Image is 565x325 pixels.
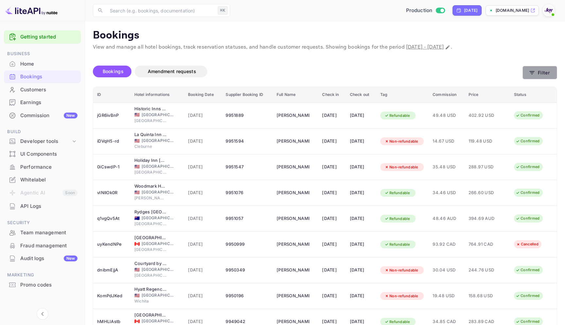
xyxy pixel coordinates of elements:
a: Earnings [4,96,81,108]
span: [DATE] [188,163,218,171]
div: Earnings [4,96,81,109]
div: Courtyard by Marriott Houston Northwest [134,260,167,267]
a: CommissionNew [4,109,81,121]
span: 402.92 USD [469,112,501,119]
th: ID [93,87,130,103]
div: Holiday Inn Lancaster, an IHG Hotel [134,157,167,164]
div: API Logs [20,203,77,210]
a: Home [4,58,81,70]
span: 244.76 USD [469,267,501,274]
span: [DATE] - [DATE] [406,44,444,51]
div: Whitelabel [4,174,81,186]
span: Canada [134,319,140,323]
button: Collapse navigation [37,308,48,320]
a: Promo codes [4,279,81,291]
div: Mary Dal Nogare [277,162,309,172]
div: [DATE] [322,136,342,147]
span: Build [4,128,81,135]
span: Marketing [4,271,81,279]
div: UI Components [4,148,81,161]
div: account-settings tabs [93,66,522,77]
img: With Joy [543,5,554,16]
div: [DATE] [322,265,342,275]
div: [DATE] [350,110,372,121]
a: UI Components [4,148,81,160]
span: Wichita [134,298,167,304]
input: Search (e.g. bookings, documentation) [106,4,215,17]
div: [DATE] [322,239,342,250]
div: 9951547 [226,162,269,172]
div: Team management [20,229,77,237]
div: La Quinta Inn & Suites by Wyndham Cleburne [134,132,167,138]
div: [DATE] [350,265,372,275]
div: [DATE] [322,110,342,121]
span: United States of America [134,113,140,117]
div: Non-refundable [380,163,422,171]
button: Filter [522,66,557,79]
div: New [64,255,77,261]
a: Getting started [20,33,77,41]
span: Amendment requests [148,69,196,74]
div: 9950196 [226,291,269,301]
span: Security [4,219,81,226]
div: jGR6ivBnP [97,110,127,121]
div: 9951594 [226,136,269,147]
span: [GEOGRAPHIC_DATA] [142,138,174,144]
span: [GEOGRAPHIC_DATA] [142,163,174,169]
div: Wilhelm Bulathsinhala [277,213,309,224]
div: Audit logs [20,255,77,262]
p: [DOMAIN_NAME] [496,8,529,13]
div: Commission [20,112,77,119]
th: Check in [318,87,346,103]
div: New [64,113,77,118]
div: API Logs [4,200,81,213]
div: uyKendNPe [97,239,127,250]
span: 158.68 USD [469,292,501,300]
a: Performance [4,161,81,173]
div: Rydges Sydney Central [134,209,167,215]
div: Confirmed [511,137,544,145]
span: 119.48 USD [469,138,501,145]
div: iDVqH5-rd [97,136,127,147]
div: Fraud management [4,240,81,252]
div: Non-refundable [380,137,422,146]
div: Woodmark Hotel and Still Spa [134,183,167,190]
a: Customers [4,84,81,96]
th: Hotel informations [130,87,184,103]
a: Team management [4,226,81,239]
div: Getting started [4,30,81,44]
div: Promo codes [4,279,81,291]
div: [DATE] [350,291,372,301]
div: Bookings [4,70,81,83]
div: Team management [4,226,81,239]
div: [DATE] [350,136,372,147]
div: Marck Robinson [277,188,309,198]
span: Bookings [103,69,124,74]
div: 9950999 [226,239,269,250]
div: Whitelabel [20,176,77,184]
div: Audit logsNew [4,252,81,265]
a: API Logs [4,200,81,212]
th: Booking Date [184,87,222,103]
div: Refundable [380,240,414,249]
div: Refundable [380,112,414,120]
div: 9951889 [226,110,269,121]
span: 266.60 USD [469,189,501,196]
span: [DATE] [188,292,218,300]
div: Alexander Stone [277,110,309,121]
div: ⌘K [218,6,228,15]
div: KomPdJKed [97,291,127,301]
span: 394.69 AUD [469,215,501,222]
div: Historic Inns of Annapolis [134,106,167,112]
span: [GEOGRAPHIC_DATA] [142,318,174,324]
span: [GEOGRAPHIC_DATA] [142,267,174,272]
span: [GEOGRAPHIC_DATA] [142,241,174,247]
div: Non-refundable [380,292,422,300]
span: 288.97 USD [469,163,501,171]
div: Customers [20,86,77,94]
div: Confirmed [511,266,544,274]
div: 9951057 [226,213,269,224]
a: Fraud management [4,240,81,252]
span: 34.46 USD [433,189,460,196]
